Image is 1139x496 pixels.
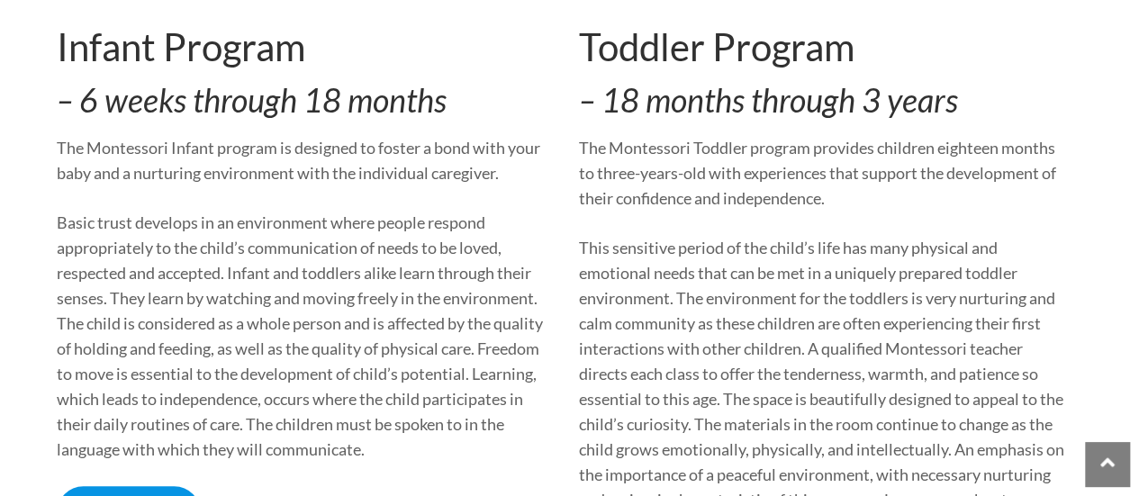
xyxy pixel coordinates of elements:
p: The Montessori Toddler program provides children eighteen months to three-years-old with experien... [579,135,1070,211]
em: – 18 months through 3 years [579,80,958,120]
h2: Infant Program [57,24,547,69]
p: Basic trust develops in an environment where people respond appropriately to the child’s communic... [57,210,547,462]
em: – 6 weeks through 18 months [57,80,447,120]
h2: Toddler Program [579,24,1070,69]
p: The Montessori Infant program is designed to foster a bond with your baby and a nurturing environ... [57,135,547,185]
